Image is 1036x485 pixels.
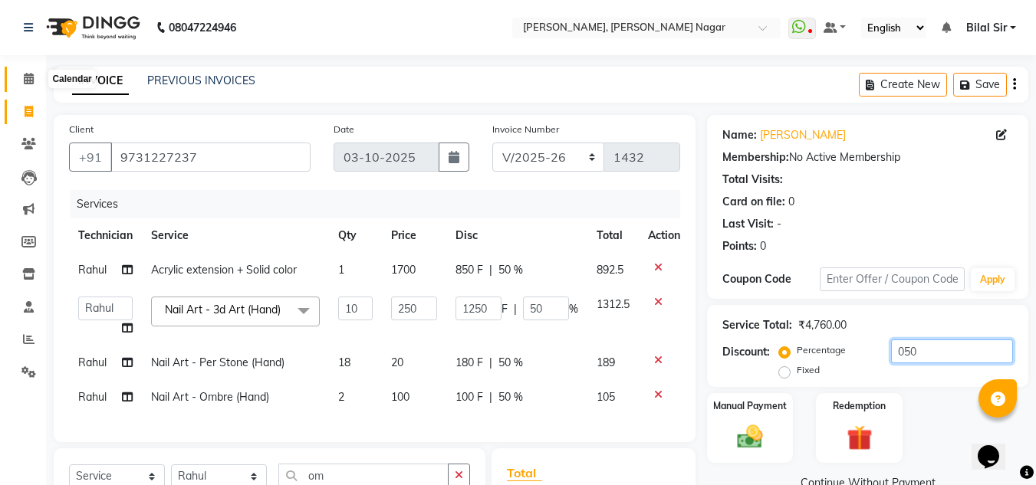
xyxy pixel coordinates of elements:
th: Qty [329,218,382,253]
img: _cash.svg [729,422,771,451]
label: Percentage [797,343,846,357]
span: 18 [338,356,350,369]
span: 100 F [456,389,483,405]
th: Total [587,218,639,253]
span: Rahul [78,390,107,404]
button: Save [953,73,1007,97]
input: Enter Offer / Coupon Code [820,267,965,291]
label: Redemption [833,399,886,413]
span: 850 F [456,262,483,278]
span: 180 F [456,355,483,371]
label: Client [69,123,94,136]
span: | [489,389,492,405]
iframe: chat widget [972,424,1021,470]
span: 105 [597,390,615,404]
div: Total Visits: [722,172,783,188]
button: +91 [69,143,112,172]
label: Invoice Number [492,123,559,136]
th: Service [142,218,329,253]
a: x [281,303,288,316]
span: Acrylic extension + Solid color [151,263,297,277]
button: Apply [971,268,1015,291]
div: ₹4,760.00 [798,317,847,333]
div: Service Total: [722,317,792,333]
span: Rahul [78,356,107,369]
div: No Active Membership [722,149,1013,165]
span: 20 [391,356,403,369]
div: Points: [722,238,757,254]
div: Card on file: [722,194,785,210]
div: - [777,216,781,232]
div: Discount: [722,344,770,360]
th: Price [382,218,446,253]
th: Action [639,218,689,253]
div: Last Visit: [722,216,774,232]
span: 1312.5 [597,297,630,311]
span: | [489,355,492,371]
span: Rahul [78,263,107,277]
img: _gift.svg [839,422,880,454]
label: Manual Payment [713,399,787,413]
b: 08047224946 [169,6,236,49]
span: 1700 [391,263,416,277]
span: Bilal Sir [966,20,1007,36]
label: Fixed [797,363,820,377]
span: 50 % [498,355,523,371]
button: Create New [859,73,947,97]
input: Search by Name/Mobile/Email/Code [110,143,311,172]
span: 892.5 [597,263,623,277]
span: Nail Art - Ombre (Hand) [151,390,269,404]
a: PREVIOUS INVOICES [147,74,255,87]
span: % [569,301,578,317]
span: 1 [338,263,344,277]
span: 2 [338,390,344,404]
span: Nail Art - 3d Art (Hand) [165,303,281,316]
div: 0 [788,194,794,210]
a: [PERSON_NAME] [760,127,846,143]
th: Technician [69,218,142,253]
img: logo [39,6,144,49]
span: Nail Art - Per Stone (Hand) [151,356,284,369]
div: Name: [722,127,757,143]
span: | [489,262,492,278]
span: | [514,301,517,317]
div: Services [71,190,692,218]
span: 189 [597,356,615,369]
span: 50 % [498,262,523,278]
div: Calendar [48,70,95,88]
div: 0 [760,238,766,254]
div: Coupon Code [722,271,819,287]
th: Disc [446,218,587,253]
label: Date [334,123,354,136]
span: 50 % [498,389,523,405]
span: Total [507,465,542,481]
span: 100 [391,390,409,404]
div: Membership: [722,149,789,165]
span: F [502,301,508,317]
